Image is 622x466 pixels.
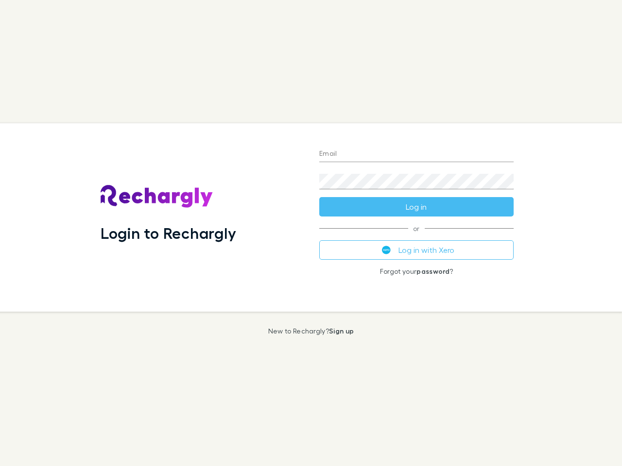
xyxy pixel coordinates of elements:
h1: Login to Rechargly [101,224,236,242]
a: password [416,267,449,275]
a: Sign up [329,327,354,335]
img: Xero's logo [382,246,391,254]
button: Log in with Xero [319,240,514,260]
img: Rechargly's Logo [101,185,213,208]
span: or [319,228,514,229]
p: New to Rechargly? [268,327,354,335]
button: Log in [319,197,514,216]
p: Forgot your ? [319,267,514,275]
